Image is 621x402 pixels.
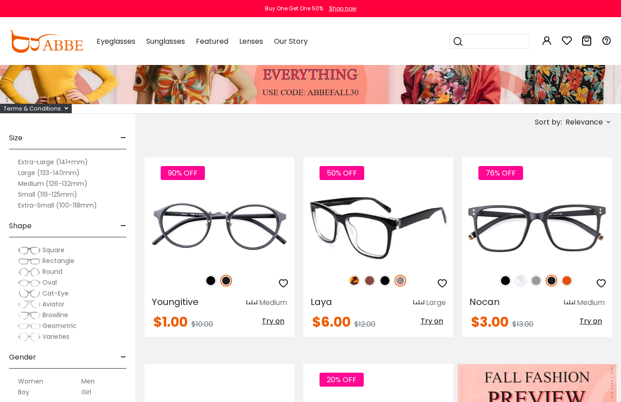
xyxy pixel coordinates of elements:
img: Leopard [348,275,360,286]
label: Small (119-125mm) [18,189,77,200]
span: Our Story [274,36,308,46]
span: Size [9,127,23,149]
button: Try on [577,315,605,327]
img: Gun Laya - Plastic ,Universal Bridge Fit [303,190,453,265]
span: 90% OFF [161,166,205,180]
img: abbeglasses.com [9,30,83,53]
img: size ruler [564,300,575,306]
img: Orange [561,275,573,286]
img: Matte-black Youngitive - Plastic ,Adjust Nose Pads [144,190,294,265]
img: Rectangle.png [18,257,41,266]
img: Gun [394,275,406,286]
div: Buy One Get One 50% [265,5,323,13]
a: Shop now [324,5,357,12]
img: size ruler [413,300,424,306]
label: Medium (126-132mm) [18,178,88,189]
span: Sort by: [535,117,562,127]
img: Geometric.png [18,322,41,331]
span: Square [42,245,65,254]
div: Medium [577,297,605,308]
span: Gender [9,347,36,368]
label: Girl [81,387,91,397]
span: Varieties [42,332,70,341]
img: Matte-black Nocan - TR ,Universal Bridge Fit [462,190,612,265]
img: Square.png [18,246,41,255]
span: $3.00 [471,312,509,332]
span: Laya [310,296,332,308]
div: Medium [259,297,287,308]
label: Extra-Small (100-118mm) [18,200,97,211]
img: size ruler [246,300,257,306]
span: Eyeglasses [97,36,135,46]
span: Featured [196,36,228,46]
span: - [120,215,126,237]
button: Try on [259,315,287,327]
span: Lenses [239,36,263,46]
div: Large [426,297,446,308]
img: Cat-Eye.png [18,289,41,298]
img: Gray [530,275,542,286]
span: $10.00 [191,319,213,329]
span: $13.00 [512,319,533,329]
div: Shop now [329,5,357,13]
img: Black [379,275,391,286]
img: Black [205,275,217,286]
span: Try on [262,316,284,326]
label: Men [81,376,95,387]
img: Matte Black [220,275,232,286]
span: 20% OFF [320,373,364,387]
label: Boy [18,387,29,397]
img: Black [500,275,511,286]
span: Youngitive [152,296,199,308]
span: $12.00 [354,319,375,329]
span: $6.00 [312,312,351,332]
span: Cat-Eye [42,289,69,298]
img: Varieties.png [18,332,41,342]
img: Clear [515,275,527,286]
img: Oval.png [18,278,41,287]
span: 50% OFF [320,166,364,180]
label: Women [18,376,43,387]
span: Round [42,267,62,276]
img: Matte Black [546,275,557,286]
button: Try on [418,315,446,327]
label: Large (133-140mm) [18,167,80,178]
span: Oval [42,278,57,287]
span: Aviator [42,300,65,309]
span: Browline [42,310,68,319]
span: Try on [421,316,443,326]
img: Brown [364,275,375,286]
span: 76% OFF [478,166,523,180]
span: $1.00 [153,312,188,332]
img: Round.png [18,268,41,277]
span: Nocan [469,296,500,308]
span: - [120,347,126,368]
span: Relevance [565,114,603,130]
img: Browline.png [18,311,41,320]
span: - [120,127,126,149]
span: Shape [9,215,32,237]
label: Extra-Large (141+mm) [18,157,88,167]
span: Rectangle [42,256,74,265]
span: Sunglasses [146,36,185,46]
span: Geometric [42,321,77,330]
span: Try on [579,316,602,326]
img: Aviator.png [18,300,41,309]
